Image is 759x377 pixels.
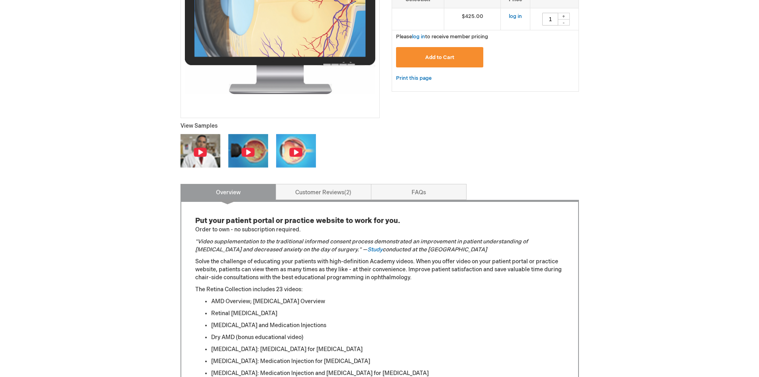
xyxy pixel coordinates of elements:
[276,134,316,167] img: Click to view
[371,184,467,200] a: FAQs
[558,13,570,20] div: +
[509,13,522,20] a: log in
[396,47,484,67] button: Add to Cart
[193,147,207,157] img: iocn_play.png
[412,34,425,40] a: log in
[195,217,400,225] span: Put your patient portal or practice website to work for you.
[211,334,564,341] li: Dry AMD (bonus educational video)
[180,122,380,130] p: View Samples
[211,298,564,306] li: AMD Overview; [MEDICAL_DATA] Overview
[542,13,558,26] input: Qty
[180,184,276,200] a: Overview
[211,357,564,365] li: [MEDICAL_DATA]: Medication Injection for [MEDICAL_DATA]
[396,73,431,83] a: Print this page
[195,286,564,294] p: The Retina Collection includes 23 videos:
[195,238,528,253] em: "Video supplementation to the traditional informed consent process demonstrated an improvement in...
[195,258,564,282] p: Solve the challenge of educating your patients with high-definition Academy videos. When you offe...
[444,8,501,30] td: $425.00
[276,184,371,200] a: Customer Reviews2
[195,216,564,234] p: Order to own - no subscription required.
[558,19,570,26] div: -
[367,246,382,253] a: Study
[396,34,488,40] span: Please to receive member pricing
[425,54,454,61] span: Add to Cart
[211,310,564,318] li: Retinal [MEDICAL_DATA]
[211,322,564,330] li: [MEDICAL_DATA] and Medication Injections
[241,147,255,157] img: iocn_play.png
[228,134,268,167] img: Click to view
[344,189,351,196] span: 2
[211,345,564,353] li: [MEDICAL_DATA]: [MEDICAL_DATA] for [MEDICAL_DATA]
[180,134,220,167] img: Click to view
[289,147,303,157] img: iocn_play.png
